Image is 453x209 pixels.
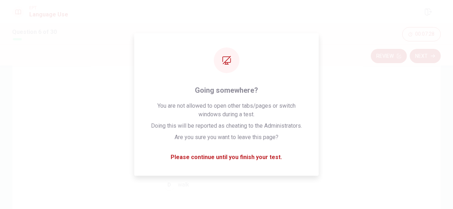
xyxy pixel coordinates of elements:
[410,49,441,63] button: Next
[402,27,441,41] button: 00:07:28
[161,65,293,77] h4: Question 6
[178,157,190,165] span: cook
[164,132,175,143] div: B
[164,179,175,190] div: D
[161,176,293,194] button: Dwalk
[416,31,435,37] span: 00:07:28
[161,129,293,147] button: Bdrive
[164,108,175,120] div: A
[178,133,191,142] span: drive
[30,5,69,10] span: EPT
[161,152,293,170] button: Ccook
[371,49,407,63] button: Review
[178,180,190,189] span: walk
[161,85,293,94] span: I ____ my car to work every day.
[12,28,58,36] h1: Question 6 of 30
[164,156,175,167] div: C
[161,105,293,123] button: Aeat
[30,10,69,19] h1: Language Use
[178,110,186,118] span: eat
